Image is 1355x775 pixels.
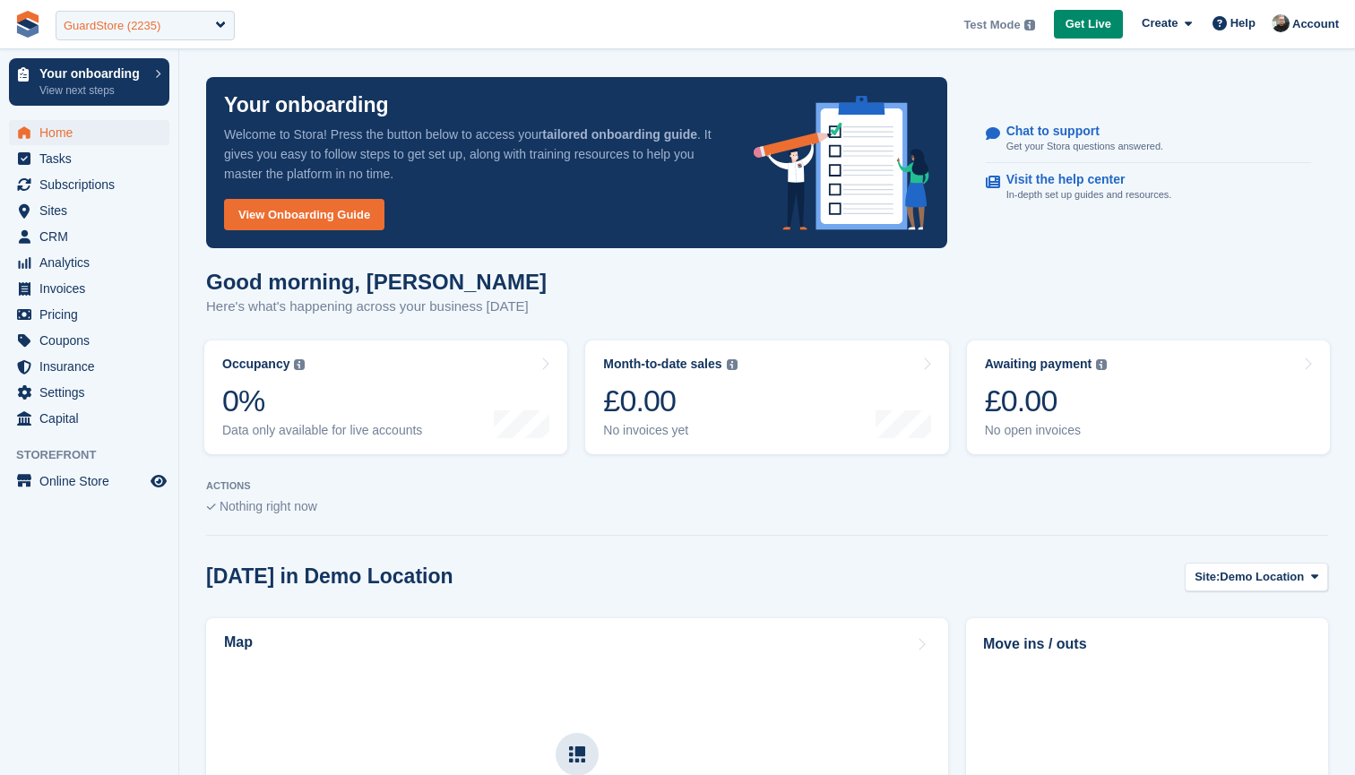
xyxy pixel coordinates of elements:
a: menu [9,276,169,301]
span: Demo Location [1220,568,1304,586]
a: menu [9,198,169,223]
div: Data only available for live accounts [222,423,422,438]
a: menu [9,302,169,327]
a: Month-to-date sales £0.00 No invoices yet [585,340,948,454]
div: £0.00 [603,383,737,419]
p: View next steps [39,82,146,99]
span: Home [39,120,147,145]
a: menu [9,469,169,494]
a: Get Live [1054,10,1123,39]
span: Analytics [39,250,147,275]
span: Insurance [39,354,147,379]
img: blank_slate_check_icon-ba018cac091ee9be17c0a81a6c232d5eb81de652e7a59be601be346b1b6ddf79.svg [206,504,216,511]
p: In-depth set up guides and resources. [1006,187,1172,202]
span: Sites [39,198,147,223]
h2: Move ins / outs [983,633,1311,655]
div: Awaiting payment [985,357,1092,372]
p: ACTIONS [206,480,1328,492]
h2: [DATE] in Demo Location [206,564,453,589]
a: Awaiting payment £0.00 No open invoices [967,340,1330,454]
span: Online Store [39,469,147,494]
a: Occupancy 0% Data only available for live accounts [204,340,567,454]
p: Welcome to Stora! Press the button below to access your . It gives you easy to follow steps to ge... [224,125,725,184]
div: £0.00 [985,383,1108,419]
a: menu [9,354,169,379]
span: Get Live [1066,15,1111,33]
img: onboarding-info-6c161a55d2c0e0a8cae90662b2fe09162a5109e8cc188191df67fb4f79e88e88.svg [754,96,929,230]
div: Month-to-date sales [603,357,721,372]
p: Chat to support [1006,124,1149,139]
div: Occupancy [222,357,289,372]
a: menu [9,250,169,275]
div: GuardStore (2235) [64,17,160,35]
span: Nothing right now [220,499,317,513]
span: Invoices [39,276,147,301]
a: menu [9,224,169,249]
span: Test Mode [963,16,1020,34]
img: Tom Huddleston [1272,14,1290,32]
h2: Map [224,634,253,650]
span: Account [1292,15,1339,33]
a: Chat to support Get your Stora questions answered. [986,115,1311,164]
a: Your onboarding View next steps [9,58,169,106]
img: stora-icon-8386f47178a22dfd0bd8f6a31ec36ba5ce8667c1dd55bd0f319d3a0aa187defe.svg [14,11,41,38]
span: Help [1230,14,1256,32]
p: Get your Stora questions answered. [1006,139,1163,154]
p: Here's what's happening across your business [DATE] [206,297,547,317]
p: Your onboarding [39,67,146,80]
span: Settings [39,380,147,405]
a: Visit the help center In-depth set up guides and resources. [986,163,1311,211]
a: menu [9,328,169,353]
a: menu [9,406,169,431]
p: Your onboarding [224,95,389,116]
img: map-icn-33ee37083ee616e46c38cad1a60f524a97daa1e2b2c8c0bc3eb3415660979fc1.svg [569,746,585,762]
span: Capital [39,406,147,431]
img: icon-info-grey-7440780725fd019a000dd9b08b2336e03edf1995a4989e88bcd33f0948082b44.svg [294,359,305,370]
a: menu [9,380,169,405]
img: icon-info-grey-7440780725fd019a000dd9b08b2336e03edf1995a4989e88bcd33f0948082b44.svg [1024,20,1035,30]
a: menu [9,172,169,197]
span: Pricing [39,302,147,327]
p: Visit the help center [1006,172,1158,187]
div: 0% [222,383,422,419]
a: View Onboarding Guide [224,199,384,230]
span: Storefront [16,446,178,464]
a: menu [9,146,169,171]
a: menu [9,120,169,145]
span: Tasks [39,146,147,171]
div: No open invoices [985,423,1108,438]
h1: Good morning, [PERSON_NAME] [206,270,547,294]
span: Site: [1195,568,1220,586]
div: No invoices yet [603,423,737,438]
span: Coupons [39,328,147,353]
a: Preview store [148,470,169,492]
img: icon-info-grey-7440780725fd019a000dd9b08b2336e03edf1995a4989e88bcd33f0948082b44.svg [727,359,738,370]
img: icon-info-grey-7440780725fd019a000dd9b08b2336e03edf1995a4989e88bcd33f0948082b44.svg [1096,359,1107,370]
strong: tailored onboarding guide [542,127,697,142]
button: Site: Demo Location [1185,563,1328,592]
span: CRM [39,224,147,249]
span: Create [1142,14,1178,32]
span: Subscriptions [39,172,147,197]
